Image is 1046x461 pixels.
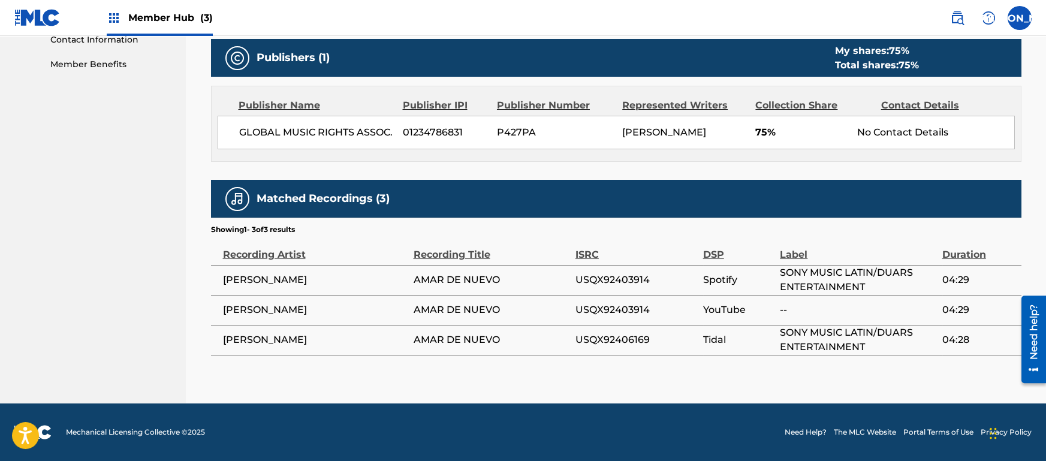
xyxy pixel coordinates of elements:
div: Help [976,6,1000,30]
h5: Publishers (1) [257,51,330,65]
img: Top Rightsholders [107,11,121,25]
span: USQX92403914 [575,303,697,317]
div: ISRC [575,235,697,262]
a: Contact Information [50,34,171,46]
div: User Menu [1008,6,1032,30]
span: 75 % [899,59,919,71]
h5: Matched Recordings (3) [257,192,390,206]
div: My shares: [835,44,919,58]
iframe: Resource Center [1012,291,1046,388]
span: Mechanical Licensing Collective © 2025 [66,427,205,438]
span: Tidal [703,333,774,347]
div: Duration [942,235,1015,262]
span: 04:29 [942,273,1015,287]
a: Privacy Policy [981,427,1032,438]
span: AMAR DE NUEVO [414,333,569,347]
span: Member Hub [128,11,213,25]
div: Recording Artist [223,235,408,262]
img: MLC Logo [14,9,61,26]
div: Publisher IPI [403,98,488,113]
span: [PERSON_NAME] [622,126,706,138]
span: YouTube [703,303,774,317]
iframe: Chat Widget [986,403,1046,461]
span: [PERSON_NAME] [223,303,408,317]
span: Spotify [703,273,774,287]
div: Publisher Name [239,98,394,113]
span: USQX92403914 [575,273,697,287]
span: 01234786831 [403,125,488,140]
span: 04:29 [942,303,1015,317]
span: P427PA [497,125,613,140]
span: [PERSON_NAME] [223,273,408,287]
div: Label [780,235,936,262]
div: Recording Title [414,235,569,262]
div: Drag [990,415,997,451]
img: Matched Recordings [230,192,245,206]
div: Publisher Number [497,98,613,113]
img: logo [14,425,52,439]
span: 04:28 [942,333,1015,347]
img: Publishers [230,51,245,65]
span: -- [780,303,936,317]
div: Contact Details [881,98,997,113]
span: SONY MUSIC LATIN/DUARS ENTERTAINMENT [780,266,936,294]
span: AMAR DE NUEVO [414,273,569,287]
div: Total shares: [835,58,919,73]
a: Need Help? [785,427,827,438]
span: SONY MUSIC LATIN/DUARS ENTERTAINMENT [780,326,936,354]
span: GLOBAL MUSIC RIGHTS ASSOC. [239,125,394,140]
a: Member Benefits [50,58,171,71]
div: DSP [703,235,774,262]
span: 75% [755,125,848,140]
img: search [950,11,964,25]
p: Showing 1 - 3 of 3 results [211,224,295,235]
a: Portal Terms of Use [903,427,973,438]
div: Represented Writers [622,98,746,113]
span: AMAR DE NUEVO [414,303,569,317]
span: USQX92406169 [575,333,697,347]
div: No Contact Details [857,125,1014,140]
div: Collection Share [755,98,872,113]
a: The MLC Website [834,427,896,438]
span: (3) [200,12,213,23]
a: Public Search [945,6,969,30]
span: [PERSON_NAME] [223,333,408,347]
span: 75 % [889,45,909,56]
img: help [981,11,996,25]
